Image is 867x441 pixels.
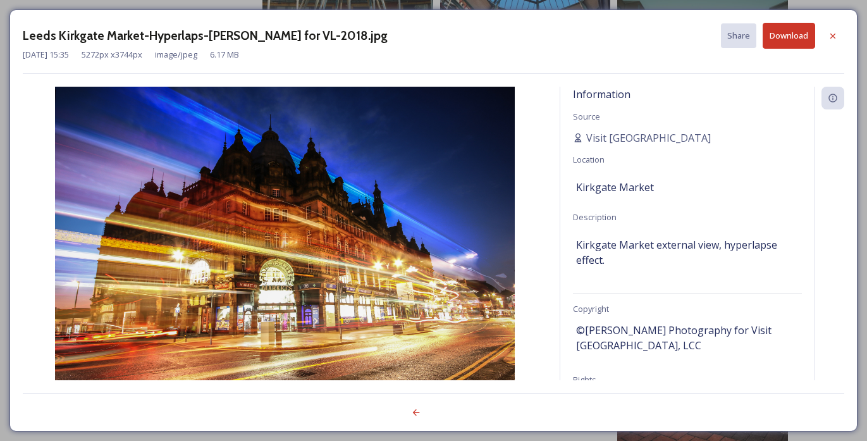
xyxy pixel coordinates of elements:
span: image/jpeg [155,49,197,61]
span: ©[PERSON_NAME] Photography for Visit [GEOGRAPHIC_DATA], LCC [576,323,799,353]
button: Share [721,23,756,48]
span: Rights [573,374,596,385]
span: Location [573,154,605,165]
span: 6.17 MB [210,49,239,61]
span: Information [573,87,630,101]
img: Leeds%20Kirkgate%20Market-Hyperlaps-cCarl%20Milner%20for%20VL-2018%20-Carl%2520Milner%2520for%252... [23,87,547,414]
span: Kirkgate Market external view, hyperlapse effect. [576,237,799,268]
span: Visit [GEOGRAPHIC_DATA] [586,130,711,146]
span: [DATE] 15:35 [23,49,69,61]
h3: Leeds Kirkgate Market-Hyperlaps-[PERSON_NAME] for VL-2018.jpg [23,27,388,45]
span: Kirkgate Market [576,180,654,195]
span: Copyright [573,303,609,314]
span: Source [573,111,600,122]
span: 5272 px x 3744 px [82,49,142,61]
button: Download [763,23,815,49]
span: Description [573,211,617,223]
